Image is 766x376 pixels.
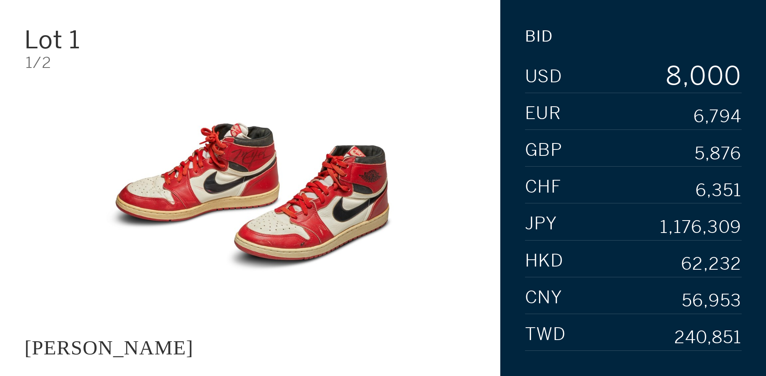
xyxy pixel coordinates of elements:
[525,252,564,270] span: HKD
[24,336,193,359] div: [PERSON_NAME]
[695,145,742,163] div: 5,876
[695,182,742,199] div: 6,351
[525,68,563,86] span: USD
[24,28,175,52] div: Lot 1
[525,29,553,44] div: Bid
[525,215,557,233] span: JPY
[26,55,476,70] div: 1/2
[693,108,742,126] div: 6,794
[525,326,566,343] span: TWD
[682,292,742,310] div: 56,953
[525,141,563,159] span: GBP
[724,63,742,89] div: 0
[665,63,682,89] div: 8
[525,289,563,306] span: CNY
[707,63,725,89] div: 0
[660,219,742,236] div: 1,176,309
[525,178,562,196] span: CHF
[525,105,561,122] span: EUR
[681,255,742,273] div: 62,232
[674,329,742,347] div: 240,851
[80,83,421,310] img: JACQUES MAJORELLE
[689,63,707,89] div: 0
[665,89,682,114] div: 9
